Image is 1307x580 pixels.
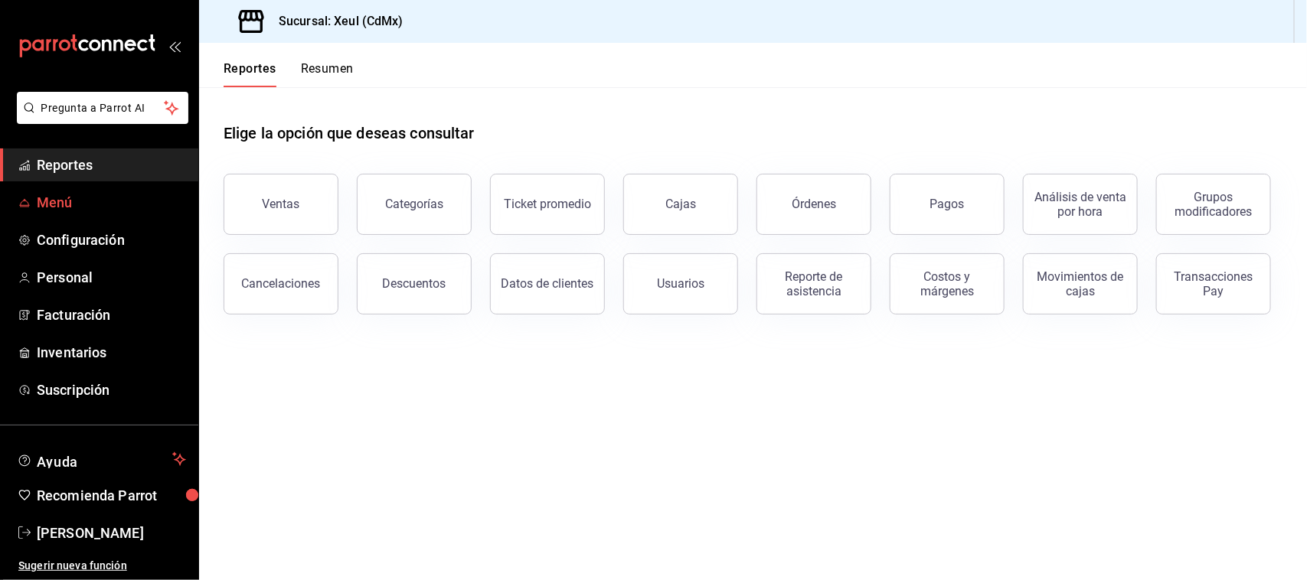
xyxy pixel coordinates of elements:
span: Configuración [37,230,186,250]
div: Movimientos de cajas [1033,269,1128,298]
span: Sugerir nueva función [18,558,186,574]
span: Suscripción [37,380,186,400]
span: Inventarios [37,342,186,363]
span: Reportes [37,155,186,175]
button: Movimientos de cajas [1023,253,1138,314]
button: Pregunta a Parrot AI [17,92,188,124]
div: Cajas [665,197,696,211]
button: Descuentos [357,253,472,314]
button: open_drawer_menu [168,40,181,52]
span: [PERSON_NAME] [37,523,186,543]
button: Órdenes [756,174,871,235]
button: Datos de clientes [490,253,605,314]
button: Usuarios [623,253,738,314]
button: Reporte de asistencia [756,253,871,314]
span: Facturación [37,305,186,325]
div: Análisis de venta por hora [1033,190,1128,219]
div: Reporte de asistencia [766,269,861,298]
button: Transacciones Pay [1156,253,1271,314]
h3: Sucursal: Xeul (CdMx) [266,12,404,31]
div: Transacciones Pay [1166,269,1261,298]
button: Cancelaciones [224,253,338,314]
div: Usuarios [657,276,704,291]
button: Cajas [623,174,738,235]
span: Pregunta a Parrot AI [41,100,165,116]
div: Cancelaciones [242,276,321,291]
span: Menú [37,192,186,213]
div: Datos de clientes [502,276,594,291]
button: Categorías [357,174,472,235]
div: Ventas [263,197,300,211]
button: Grupos modificadores [1156,174,1271,235]
button: Ventas [224,174,338,235]
div: Descuentos [383,276,446,291]
button: Reportes [224,61,276,87]
div: Grupos modificadores [1166,190,1261,219]
div: Órdenes [792,197,836,211]
div: Costos y márgenes [900,269,995,298]
button: Costos y márgenes [890,253,1005,314]
div: Categorías [385,197,443,211]
span: Ayuda [37,450,166,468]
button: Ticket promedio [490,174,605,235]
button: Pagos [890,174,1005,235]
div: navigation tabs [224,61,354,87]
div: Ticket promedio [504,197,591,211]
span: Personal [37,267,186,288]
button: Análisis de venta por hora [1023,174,1138,235]
button: Resumen [301,61,354,87]
a: Pregunta a Parrot AI [11,111,188,127]
h1: Elige la opción que deseas consultar [224,122,475,145]
div: Pagos [930,197,965,211]
span: Recomienda Parrot [37,485,186,506]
